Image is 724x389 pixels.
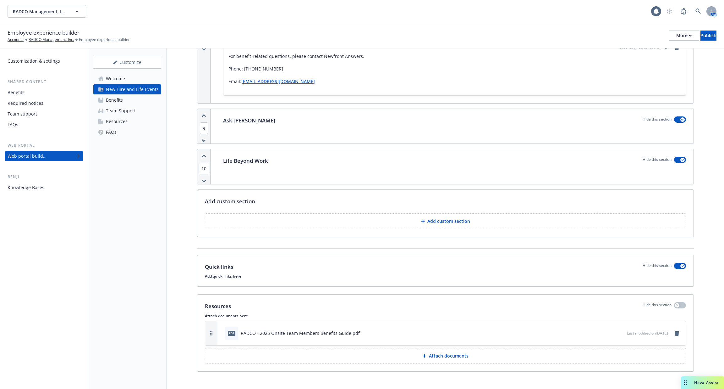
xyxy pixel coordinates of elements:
span: Nova Assist [694,380,719,385]
button: preview file [619,330,624,336]
button: Add custom section [205,213,686,229]
a: Report a Bug [677,5,690,18]
div: Benefits [8,87,25,98]
a: Knowledge Bases [5,183,83,193]
span: 9 [200,122,208,134]
div: New Hire and Life Events [106,84,159,94]
p: Phone: [PHONE_NUMBER] [228,65,681,73]
a: Required notices [5,98,83,108]
p: Attach documents [429,353,469,359]
span: Employee experience builder [8,29,80,37]
button: 10 [199,165,209,172]
span: Last modified on [DATE] [627,330,668,336]
p: Add quick links here [205,273,686,279]
button: 9 [200,125,208,132]
div: Team support [8,109,37,119]
div: Welcome [106,74,125,84]
a: Benefits [93,95,161,105]
a: Resources [93,116,161,127]
a: FAQs [93,127,161,137]
p: Add custom section [427,218,470,224]
div: Team Support [106,106,136,116]
a: Customization & settings [5,56,83,66]
p: Hide this section [643,263,672,271]
a: Search [692,5,705,18]
a: remove [673,330,681,337]
div: Publish [700,31,716,40]
a: New Hire and Life Events [93,84,161,94]
button: More [669,31,699,41]
button: Nova Assist [681,376,724,389]
p: Attach documents here [205,313,686,319]
p: Email: [228,78,681,85]
a: Benefits [5,87,83,98]
div: Benji [5,174,83,180]
div: Benefits [106,95,123,105]
div: Drag to move [681,376,689,389]
span: pdf [228,331,235,335]
div: FAQs [106,127,117,137]
p: Life Beyond Work [223,157,268,165]
p: Ask [PERSON_NAME] [223,116,275,125]
a: [EMAIL_ADDRESS][DOMAIN_NAME] [241,78,315,84]
div: More [676,31,692,40]
div: Required notices [8,98,43,108]
a: Start snowing [663,5,676,18]
p: Hide this section [643,116,672,125]
a: Accounts [8,37,24,42]
span: RADCO Management, Inc. [13,8,67,15]
button: Customize [93,56,161,69]
p: Quick links [205,263,233,271]
div: Customization & settings [8,56,60,66]
div: Resources [106,116,128,127]
a: Web portal builder [5,151,83,161]
p: For benefit-related questions, please contact Newfront Answers. [228,53,681,60]
a: FAQs [5,120,83,130]
p: Add custom section [205,197,255,206]
a: Team Support [93,106,161,116]
div: Knowledge Bases [8,183,44,193]
div: Shared content [5,79,83,85]
span: Employee experience builder [79,37,130,42]
p: Hide this section [643,302,672,310]
a: RADCO Management, Inc. [29,37,74,42]
button: Publish [700,31,716,41]
p: Hide this section [643,157,672,165]
button: RADCO Management, Inc. [8,5,86,18]
span: 10 [199,163,209,174]
a: Team support [5,109,83,119]
div: FAQs [8,120,18,130]
p: Resources [205,302,231,310]
a: Welcome [93,74,161,84]
div: Customize [93,56,161,68]
div: RADCO - 2025 Onsite Team Members Benefits Guide.pdf [241,330,360,336]
button: Attach documents [205,348,686,364]
div: Web portal builder [8,151,47,161]
button: download file [609,330,614,336]
div: Web portal [5,142,83,149]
